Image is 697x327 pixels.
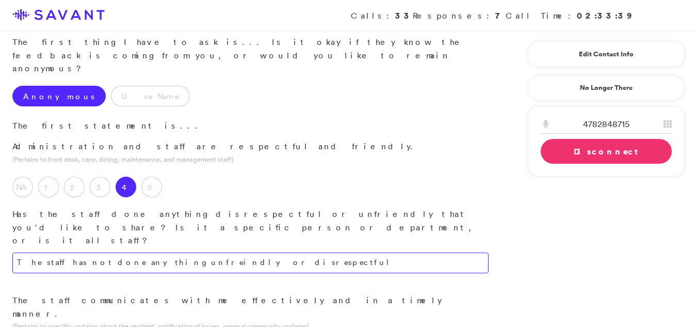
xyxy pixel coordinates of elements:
[38,177,59,197] label: 1
[12,208,489,247] p: Has the staff done anything disrespectful or unfriendly that you'd like to share? Is it a specifi...
[395,10,413,21] strong: 33
[111,86,190,106] label: Use Name
[90,177,110,197] label: 3
[577,10,633,21] strong: 02:33:39
[141,177,162,197] label: 5
[64,177,85,197] label: 2
[12,294,489,320] p: The staff communicates with me effectively and in a timely manner.
[541,46,672,63] a: Edit Contact Info
[495,10,506,21] strong: 7
[528,75,685,101] a: No Longer There
[116,177,136,197] label: 4
[12,177,33,197] label: NA
[12,140,489,153] p: Administration and staff are respectful and friendly.
[12,119,489,133] p: The first statement is...
[12,86,106,106] label: Anonymous
[12,36,489,75] p: The first thing I have to ask is... Is it okay if they know the feedback is coming from you, or w...
[12,154,489,164] p: (Pertains to front desk, care, dining, maintenance, and management staff)
[541,139,672,164] a: Disconnect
